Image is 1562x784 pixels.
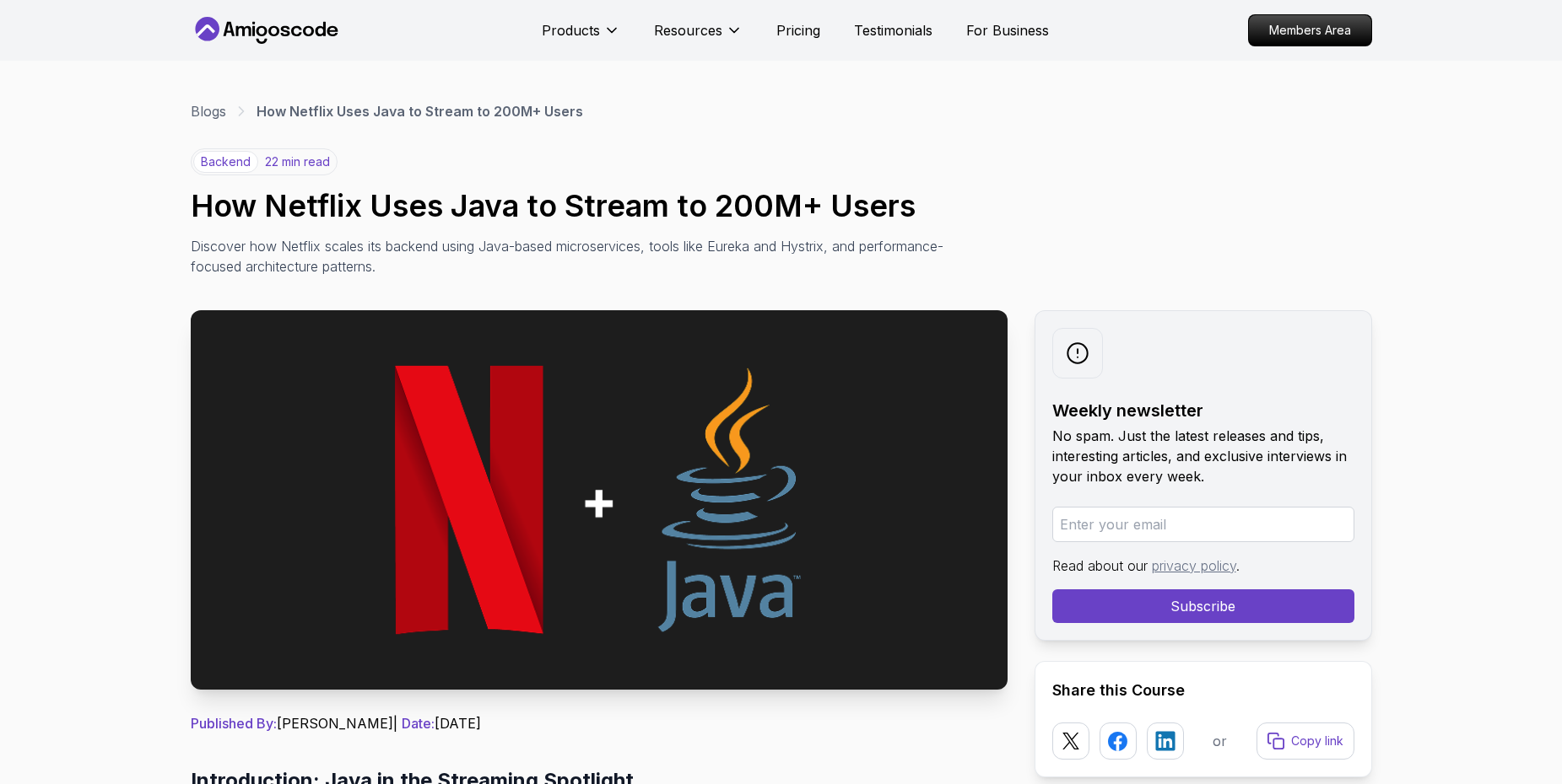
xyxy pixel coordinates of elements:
button: Copy link [1257,722,1354,760]
p: Members Area [1249,15,1371,46]
p: [PERSON_NAME] | [DATE] [191,713,1008,733]
p: Read about our . [1052,556,1354,576]
p: No spam. Just the latest releases and tips, interesting articles, and exclusive interviews in you... [1052,426,1354,486]
a: privacy policy [1152,557,1236,574]
button: Resources [654,20,743,54]
a: Members Area [1248,14,1372,46]
p: Products [542,20,600,40]
p: or [1213,731,1227,751]
img: How Netflix Uses Java to Stream to 200M+ Users thumbnail [191,310,1008,690]
p: 22 min read [265,153,330,170]
h1: How Netflix Uses Java to Stream to 200M+ Users [191,189,1372,223]
p: Resources [654,20,722,40]
p: How Netflix Uses Java to Stream to 200M+ Users [257,101,583,121]
button: Subscribe [1052,589,1354,623]
button: Products [542,20,620,54]
span: Date: [402,715,435,732]
a: For Business [966,20,1049,40]
input: Enter your email [1052,507,1354,542]
p: backend [193,151,258,173]
p: Discover how Netflix scales its backend using Java-based microservices, tools like Eureka and Hys... [191,236,947,277]
a: Blogs [191,101,226,121]
h2: Share this Course [1052,679,1354,702]
a: Pricing [776,20,820,40]
a: Testimonials [854,20,932,40]
h2: Weekly newsletter [1052,399,1354,422]
p: Copy link [1291,733,1343,749]
span: Published By: [191,715,277,732]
